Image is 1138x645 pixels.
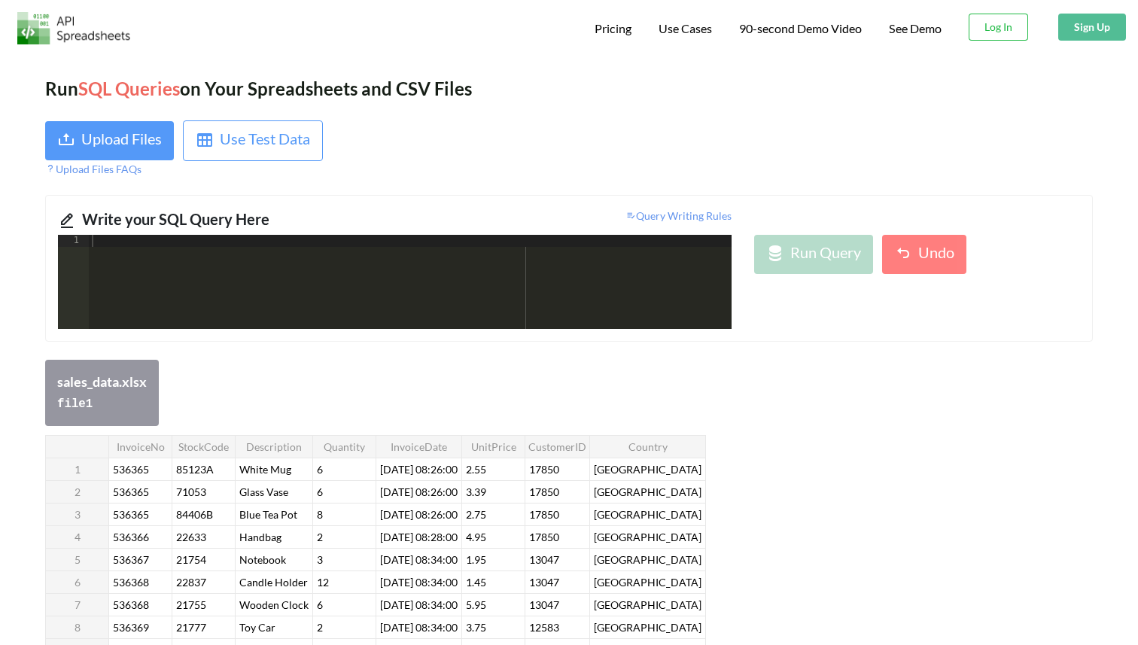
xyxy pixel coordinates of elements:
[463,460,489,479] span: 2.55
[173,573,209,592] span: 22837
[463,528,489,546] span: 4.95
[376,435,462,458] th: InvoiceDate
[591,595,704,614] span: [GEOGRAPHIC_DATA]
[591,460,704,479] span: [GEOGRAPHIC_DATA]
[110,573,152,592] span: 536368
[525,435,590,458] th: CustomerID
[110,595,152,614] span: 536368
[595,21,631,35] span: Pricing
[314,595,326,614] span: 6
[659,21,712,35] span: Use Cases
[889,21,942,37] a: See Demo
[377,618,461,637] span: [DATE] 08:34:00
[314,482,326,501] span: 6
[173,550,209,569] span: 21754
[377,595,461,614] span: [DATE] 08:34:00
[46,480,109,503] th: 2
[377,550,461,569] span: [DATE] 08:34:00
[46,616,109,638] th: 8
[882,235,966,274] button: Undo
[109,435,172,458] th: InvoiceNo
[463,482,489,501] span: 3.39
[591,482,704,501] span: [GEOGRAPHIC_DATA]
[377,482,461,501] span: [DATE] 08:26:00
[46,503,109,525] th: 3
[377,505,461,524] span: [DATE] 08:26:00
[526,528,562,546] span: 17850
[463,550,489,569] span: 1.95
[526,482,562,501] span: 17850
[590,435,706,458] th: Country
[173,482,209,501] span: 71053
[313,435,376,458] th: Quantity
[969,14,1028,41] button: Log In
[57,372,147,392] div: sales_data.xlsx
[463,573,489,592] span: 1.45
[314,528,326,546] span: 2
[110,618,152,637] span: 536369
[173,595,209,614] span: 21755
[110,505,152,524] span: 536365
[46,593,109,616] th: 7
[526,505,562,524] span: 17850
[236,550,289,569] span: Notebook
[46,548,109,570] th: 5
[220,127,310,154] div: Use Test Data
[46,458,109,480] th: 1
[82,208,384,235] div: Write your SQL Query Here
[236,435,313,458] th: Description
[110,460,152,479] span: 536365
[463,505,489,524] span: 2.75
[78,78,180,99] span: SQL Queries
[236,528,284,546] span: Handbag
[462,435,525,458] th: UnitPrice
[591,528,704,546] span: [GEOGRAPHIC_DATA]
[236,482,291,501] span: Glass Vase
[591,573,704,592] span: [GEOGRAPHIC_DATA]
[110,550,152,569] span: 536367
[173,505,216,524] span: 84406B
[754,235,873,274] button: Run Query
[314,505,326,524] span: 8
[1058,14,1126,41] button: Sign Up
[463,618,489,637] span: 3.75
[314,460,326,479] span: 6
[17,12,130,44] img: Logo.png
[739,23,862,35] span: 90-second Demo Video
[173,528,209,546] span: 22633
[918,241,954,268] div: Undo
[526,595,562,614] span: 13047
[377,528,461,546] span: [DATE] 08:28:00
[172,435,236,458] th: StockCode
[591,618,704,637] span: [GEOGRAPHIC_DATA]
[110,482,152,501] span: 536365
[526,460,562,479] span: 17850
[314,550,326,569] span: 3
[81,127,162,154] div: Upload Files
[173,618,209,637] span: 21777
[236,595,312,614] span: Wooden Clock
[591,550,704,569] span: [GEOGRAPHIC_DATA]
[314,618,326,637] span: 2
[236,618,278,637] span: Toy Car
[790,241,861,268] div: Run Query
[377,460,461,479] span: [DATE] 08:26:00
[526,573,562,592] span: 13047
[45,121,174,160] button: Upload Files
[110,528,152,546] span: 536366
[377,573,461,592] span: [DATE] 08:34:00
[236,460,294,479] span: White Mug
[591,505,704,524] span: [GEOGRAPHIC_DATA]
[46,570,109,593] th: 6
[314,573,332,592] span: 12
[236,573,311,592] span: Candle Holder
[57,397,93,411] code: file 1
[236,505,300,524] span: Blue Tea Pot
[45,75,1093,102] div: Run on Your Spreadsheets and CSV Files
[183,120,323,161] button: Use Test Data
[173,460,217,479] span: 85123A
[526,618,562,637] span: 12583
[625,209,732,222] span: Query Writing Rules
[526,550,562,569] span: 13047
[58,235,89,247] div: 1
